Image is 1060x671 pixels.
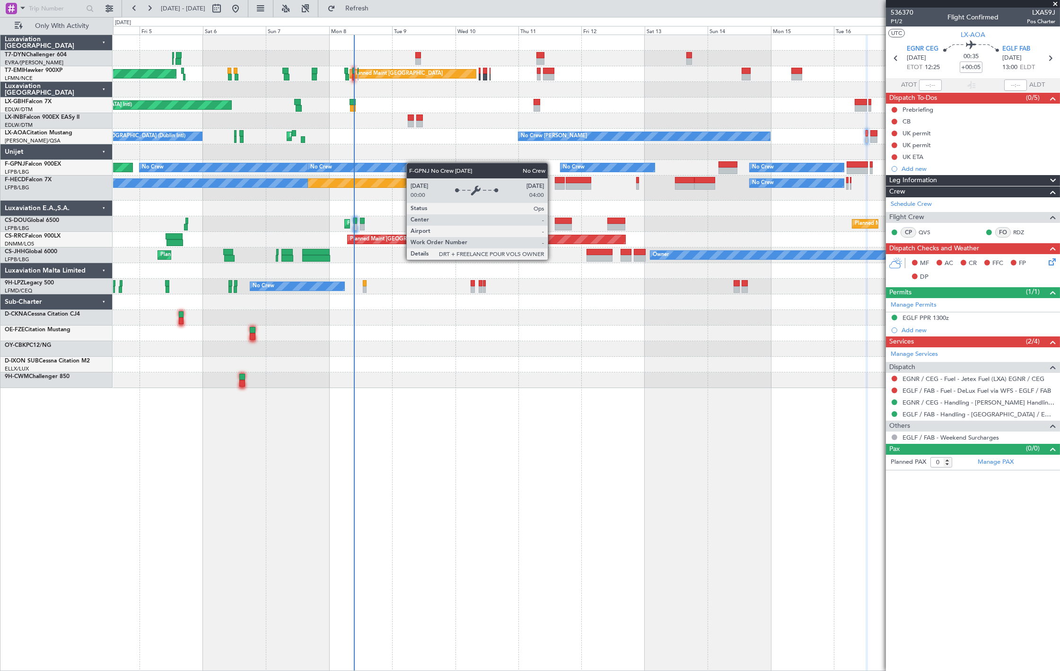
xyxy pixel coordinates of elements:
[5,68,62,73] a: T7-EMIHawker 900XP
[902,326,1055,334] div: Add new
[5,343,51,348] a: OY-CBKPC12/NG
[161,4,205,13] span: [DATE] - [DATE]
[5,374,70,380] a: 9H-CWMChallenger 850
[1002,63,1017,72] span: 13:00
[902,314,949,322] div: EGLF PPR 1300z
[5,99,52,105] a: LX-GBHFalcon 7X
[5,130,26,136] span: LX-AOA
[919,79,942,91] input: --:--
[752,160,774,175] div: No Crew
[437,248,601,262] div: Unplanned Maint [GEOGRAPHIC_DATA] ([GEOGRAPHIC_DATA] Intl)
[25,23,100,29] span: Only With Activity
[5,115,79,120] a: LX-INBFalcon 900EX EASy II
[521,129,587,143] div: No Crew [PERSON_NAME]
[902,165,1055,173] div: Add new
[891,350,938,359] a: Manage Services
[5,52,26,58] span: T7-DYN
[310,160,332,175] div: No Crew
[5,343,26,348] span: OY-CBK
[961,30,985,40] span: LX-AOA
[1002,53,1022,63] span: [DATE]
[5,59,63,66] a: EVRA/[PERSON_NAME]
[889,287,911,298] span: Permits
[902,398,1055,406] a: EGNR / CEG - Handling - [PERSON_NAME] Handling Services EGNR / CEG
[1019,259,1026,268] span: FP
[266,26,329,35] div: Sun 7
[1026,443,1040,453] span: (0/0)
[5,99,26,105] span: LX-GBH
[653,248,669,262] div: Owner
[160,248,309,262] div: Planned Maint [GEOGRAPHIC_DATA] ([GEOGRAPHIC_DATA])
[902,141,931,149] div: UK permit
[5,75,33,82] a: LFMN/NCE
[5,327,25,333] span: OE-FZE
[969,259,977,268] span: CR
[5,130,72,136] a: LX-AOACitation Mustang
[352,67,443,81] div: Planned Maint [GEOGRAPHIC_DATA]
[323,1,380,16] button: Refresh
[891,200,932,209] a: Schedule Crew
[115,19,131,27] div: [DATE]
[901,80,917,90] span: ATOT
[5,240,34,247] a: DNMM/LOS
[902,410,1055,418] a: EGLF / FAB - Handling - [GEOGRAPHIC_DATA] / EGLF / FAB
[581,26,644,35] div: Fri 12
[1026,336,1040,346] span: (2/4)
[5,358,90,364] a: D-IXON SUBCessna Citation M2
[995,227,1011,238] div: FO
[5,168,29,176] a: LFPB/LBG
[889,212,924,223] span: Flight Crew
[5,137,61,144] a: [PERSON_NAME]/QSA
[5,122,33,129] a: EDLW/DTM
[5,218,27,223] span: CS-DOU
[902,106,933,114] div: Prebriefing
[891,458,926,467] label: Planned PAX
[5,280,54,286] a: 9H-LPZLegacy 500
[889,186,905,197] span: Crew
[253,279,274,293] div: No Crew
[337,5,377,12] span: Refresh
[5,106,33,113] a: EDLW/DTM
[891,18,913,26] span: P1/2
[5,358,39,364] span: D-IXON SUB
[708,26,771,35] div: Sun 14
[140,26,202,35] div: Fri 5
[888,29,905,37] button: UTC
[5,280,24,286] span: 9H-LPZ
[29,1,83,16] input: Trip Number
[1026,287,1040,297] span: (1/1)
[5,365,29,372] a: ELLX/LUX
[350,232,499,247] div: Planned Maint [GEOGRAPHIC_DATA] ([GEOGRAPHIC_DATA])
[889,243,979,254] span: Dispatch Checks and Weather
[945,259,953,268] span: AC
[5,256,29,263] a: LFPB/LBG
[920,273,929,282] span: DP
[1027,8,1055,18] span: LXA59J
[5,311,80,317] a: D-CKNACessna Citation CJ4
[855,217,1004,231] div: Planned Maint [GEOGRAPHIC_DATA] ([GEOGRAPHIC_DATA])
[329,26,392,35] div: Mon 8
[992,259,1003,268] span: FFC
[5,374,29,380] span: 9H-CWM
[1020,63,1035,72] span: ELDT
[947,13,999,23] div: Flight Confirmed
[920,259,929,268] span: MF
[1027,18,1055,26] span: Pos Charter
[5,52,67,58] a: T7-DYNChallenger 604
[891,300,937,310] a: Manage Permits
[964,52,979,62] span: 00:35
[5,233,61,239] a: CS-RRCFalcon 900LX
[1013,228,1034,237] a: RDZ
[5,311,27,317] span: D-CKNA
[902,375,1044,383] a: EGNR / CEG - Fuel - Jetex Fuel (LXA) EGNR / CEG
[456,26,518,35] div: Wed 10
[645,26,708,35] div: Sat 13
[289,129,438,143] div: Planned Maint [GEOGRAPHIC_DATA] ([GEOGRAPHIC_DATA])
[889,362,915,373] span: Dispatch
[5,161,25,167] span: F-GPNJ
[902,387,1051,395] a: EGLF / FAB - Fuel - DeLux Fuel via WFS - EGLF / FAB
[5,177,26,183] span: F-HECD
[907,63,922,72] span: ETOT
[889,336,914,347] span: Services
[889,175,937,186] span: Leg Information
